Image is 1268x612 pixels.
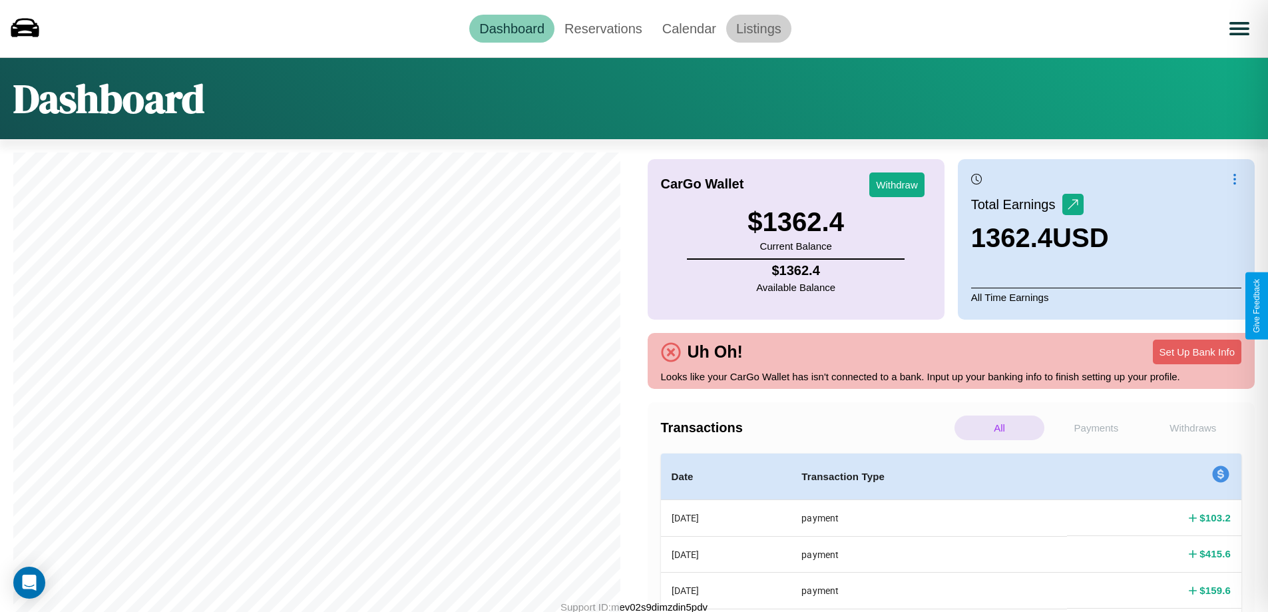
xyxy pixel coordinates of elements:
p: All [954,416,1044,440]
h4: $ 159.6 [1199,583,1231,597]
th: [DATE] [661,573,791,609]
p: Total Earnings [971,192,1062,216]
div: Open Intercom Messenger [13,567,45,599]
h4: CarGo Wallet [661,176,744,192]
a: Reservations [554,15,652,43]
h4: $ 1362.4 [756,263,835,278]
a: Dashboard [469,15,554,43]
h4: Transactions [661,420,951,436]
h1: Dashboard [13,71,204,126]
p: Current Balance [747,237,844,255]
h3: 1362.4 USD [971,223,1109,253]
button: Open menu [1221,10,1258,47]
button: Set Up Bank Info [1153,340,1241,364]
th: payment [791,536,1067,572]
p: Looks like your CarGo Wallet has isn't connected to a bank. Input up your banking info to finish ... [661,368,1242,386]
a: Listings [726,15,791,43]
div: Give Feedback [1252,279,1261,333]
h4: Transaction Type [801,469,1056,485]
h4: $ 415.6 [1199,547,1231,561]
h4: Date [672,469,781,485]
p: Available Balance [756,278,835,296]
button: Withdraw [869,172,925,197]
p: Withdraws [1148,416,1238,440]
th: payment [791,500,1067,537]
h4: Uh Oh! [681,342,749,362]
a: Calendar [652,15,726,43]
p: Payments [1051,416,1141,440]
th: [DATE] [661,536,791,572]
th: payment [791,573,1067,609]
h4: $ 103.2 [1199,511,1231,525]
th: [DATE] [661,500,791,537]
h3: $ 1362.4 [747,207,844,237]
p: All Time Earnings [971,288,1241,306]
